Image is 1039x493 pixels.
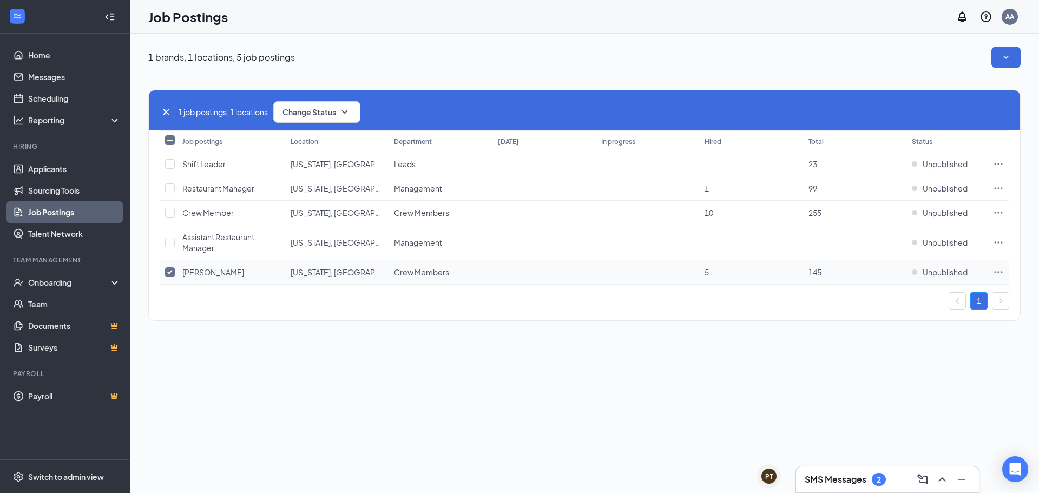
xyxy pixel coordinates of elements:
[805,474,866,485] h3: SMS Messages
[291,183,413,193] span: [US_STATE], [GEOGRAPHIC_DATA]
[273,101,360,123] button: Change StatusSmallChevronDown
[389,225,492,260] td: Management
[13,369,119,378] div: Payroll
[285,225,389,260] td: Washington, MO
[291,137,318,146] div: Location
[765,472,773,481] div: PT
[182,183,254,193] span: Restaurant Manager
[705,183,709,193] span: 1
[949,292,966,310] button: left
[991,47,1021,68] button: SmallChevronDown
[705,208,713,218] span: 10
[13,255,119,265] div: Team Management
[182,232,254,253] span: Assistant Restaurant Manager
[28,158,121,180] a: Applicants
[955,473,968,486] svg: Minimize
[949,292,966,310] li: Previous Page
[178,106,268,118] span: 1 job postings, 1 locations
[1001,52,1011,63] svg: SmallChevronDown
[389,201,492,225] td: Crew Members
[182,159,226,169] span: Shift Leader
[182,137,222,146] div: Job postings
[28,293,121,315] a: Team
[997,298,1004,304] span: right
[13,142,119,151] div: Hiring
[13,471,24,482] svg: Settings
[970,292,988,310] li: 1
[28,471,104,482] div: Switch to admin view
[993,183,1004,194] svg: Ellipses
[993,207,1004,218] svg: Ellipses
[705,267,709,277] span: 5
[992,292,1009,310] button: right
[28,385,121,407] a: PayrollCrown
[394,183,442,193] span: Management
[971,293,987,309] a: 1
[906,130,988,152] th: Status
[394,159,416,169] span: Leads
[993,159,1004,169] svg: Ellipses
[936,473,949,486] svg: ChevronUp
[1002,456,1028,482] div: Open Intercom Messenger
[394,137,432,146] div: Department
[877,475,881,484] div: 2
[389,152,492,176] td: Leads
[291,208,413,218] span: [US_STATE], [GEOGRAPHIC_DATA]
[338,106,351,119] svg: SmallChevronDown
[808,267,821,277] span: 145
[923,183,968,194] span: Unpublished
[13,115,24,126] svg: Analysis
[394,208,449,218] span: Crew Members
[148,51,295,63] p: 1 brands, 1 locations, 5 job postings
[28,223,121,245] a: Talent Network
[923,237,968,248] span: Unpublished
[28,201,121,223] a: Job Postings
[389,176,492,201] td: Management
[282,108,336,116] span: Change Status
[993,237,1004,248] svg: Ellipses
[28,315,121,337] a: DocumentsCrown
[28,88,121,109] a: Scheduling
[28,66,121,88] a: Messages
[28,277,111,288] div: Onboarding
[389,260,492,285] td: Crew Members
[808,159,817,169] span: 23
[953,471,970,488] button: Minimize
[923,267,968,278] span: Unpublished
[28,44,121,66] a: Home
[291,267,413,277] span: [US_STATE], [GEOGRAPHIC_DATA]
[291,159,413,169] span: [US_STATE], [GEOGRAPHIC_DATA]
[285,201,389,225] td: Washington, MO
[492,130,596,152] th: [DATE]
[160,106,173,119] svg: Cross
[914,471,931,488] button: ComposeMessage
[923,159,968,169] span: Unpublished
[993,267,1004,278] svg: Ellipses
[182,267,244,277] span: [PERSON_NAME]
[12,11,23,22] svg: WorkstreamLogo
[803,130,906,152] th: Total
[285,152,389,176] td: Washington, MO
[808,208,821,218] span: 255
[916,473,929,486] svg: ComposeMessage
[285,260,389,285] td: Washington, MO
[1005,12,1014,21] div: AA
[104,11,115,22] svg: Collapse
[979,10,992,23] svg: QuestionInfo
[933,471,951,488] button: ChevronUp
[394,267,449,277] span: Crew Members
[954,298,961,304] span: left
[394,238,442,247] span: Management
[808,183,817,193] span: 99
[596,130,699,152] th: In progress
[992,292,1009,310] li: Next Page
[182,208,234,218] span: Crew Member
[956,10,969,23] svg: Notifications
[923,207,968,218] span: Unpublished
[285,176,389,201] td: Washington, MO
[148,8,228,26] h1: Job Postings
[28,115,121,126] div: Reporting
[28,337,121,358] a: SurveysCrown
[13,277,24,288] svg: UserCheck
[28,180,121,201] a: Sourcing Tools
